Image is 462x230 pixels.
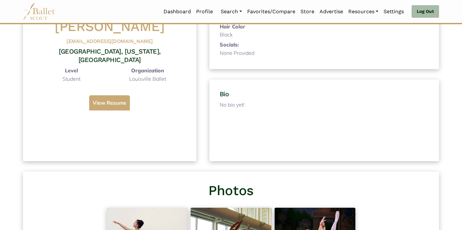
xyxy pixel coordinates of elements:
[346,5,381,18] a: Resources
[33,18,186,36] h1: [PERSON_NAME]
[65,67,78,74] b: Level
[317,5,346,18] a: Advertise
[381,5,406,18] a: Settings
[110,75,186,83] p: Louisville Ballet
[412,5,439,18] a: Log Out
[194,5,215,18] a: Profile
[220,49,254,57] p: None Provided
[220,90,429,98] h4: Bio
[28,182,434,200] h1: Photos
[62,76,80,82] span: Student
[89,95,130,111] button: View Resume
[220,31,262,39] p: Black
[218,5,245,18] a: Search
[59,47,161,64] span: [GEOGRAPHIC_DATA], [US_STATE], [GEOGRAPHIC_DATA]
[245,5,298,18] a: Favorites/Compare
[161,5,194,18] a: Dashboard
[131,67,164,74] b: Organization
[298,5,317,18] a: Store
[220,23,245,30] b: Hair Color
[220,41,239,48] b: Socials:
[33,38,186,45] h5: [EMAIL_ADDRESS][DOMAIN_NAME]
[220,101,429,149] p: No bio yet!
